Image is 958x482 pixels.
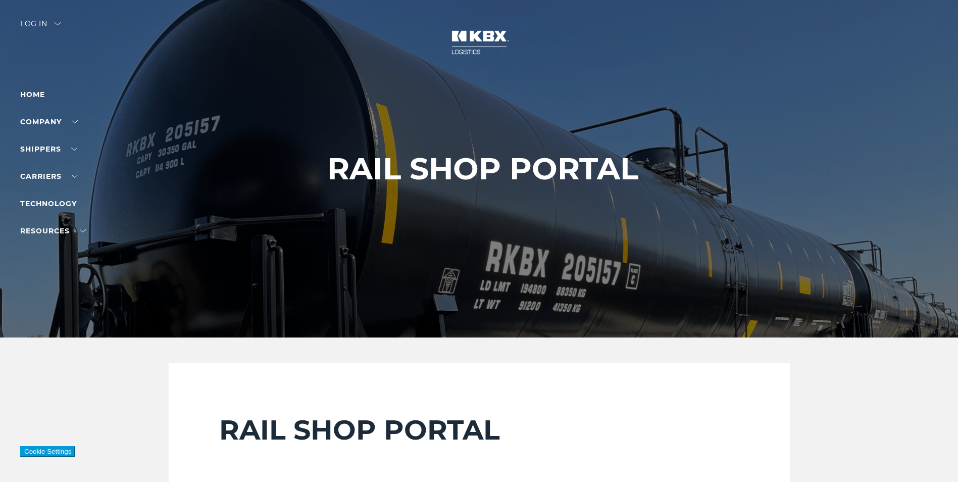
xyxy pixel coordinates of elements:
[20,172,78,181] a: Carriers
[20,90,45,99] a: Home
[20,446,75,457] button: Cookie Settings
[20,117,78,126] a: Company
[20,20,61,35] div: Log in
[219,413,739,447] h2: RAIL SHOP PORTAL
[55,22,61,25] img: arrow
[441,20,517,65] img: kbx logo
[20,199,77,208] a: Technology
[20,226,86,235] a: RESOURCES
[327,152,638,186] h1: RAIL SHOP PORTAL
[20,144,77,154] a: SHIPPERS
